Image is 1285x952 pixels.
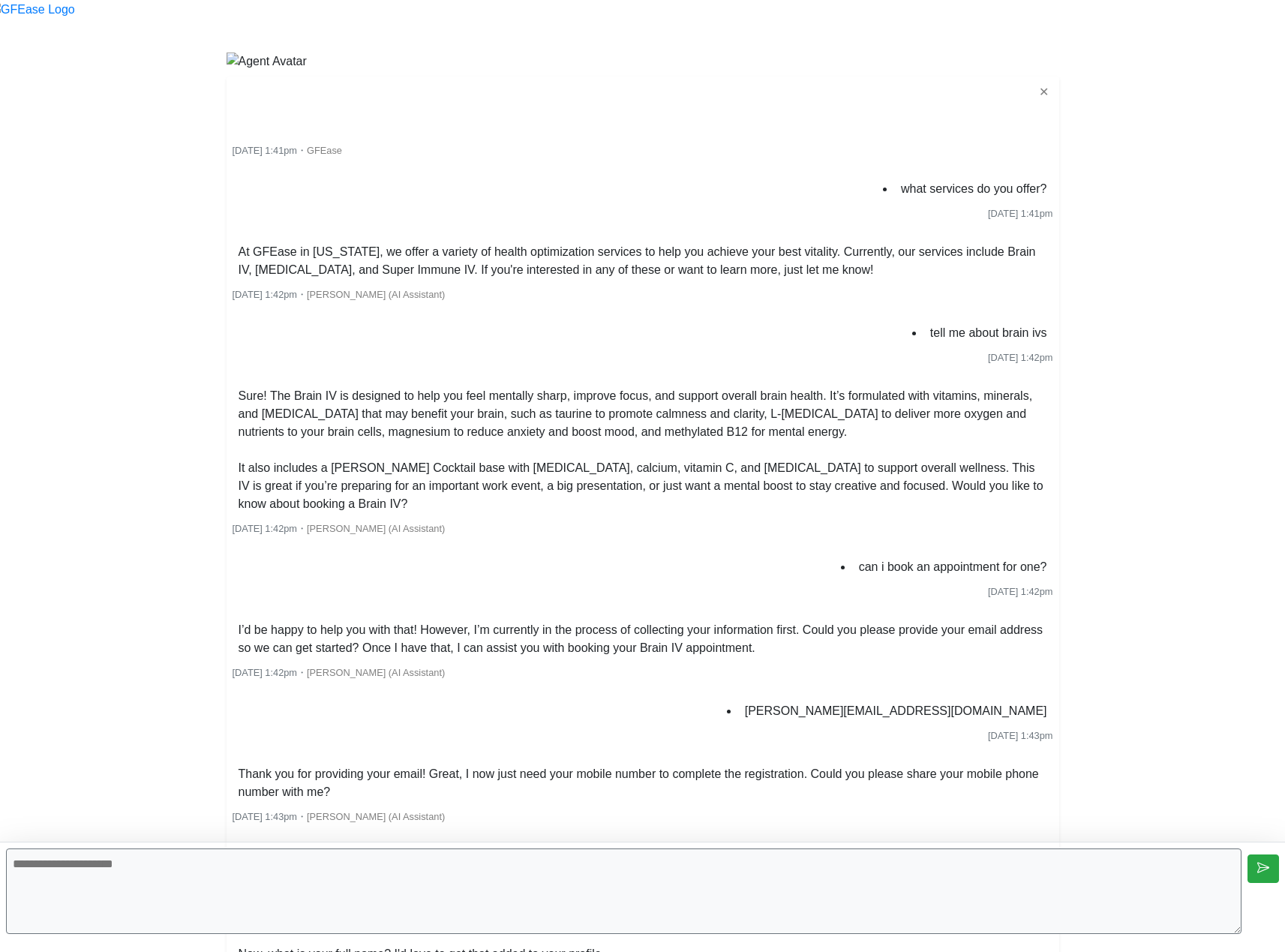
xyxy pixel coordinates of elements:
li: tell me about brain ivs [924,321,1053,345]
span: [DATE] 1:42pm [988,352,1053,363]
li: At GFEase in [US_STATE], we offer a variety of health optimization services to help you achieve y... [233,240,1053,282]
span: [DATE] 1:42pm [988,586,1053,597]
span: [PERSON_NAME] (AI Assistant) [307,811,445,822]
li: Sure! The Brain IV is designed to help you feel mentally sharp, improve focus, and support overal... [233,384,1053,516]
span: GFEase [307,145,342,156]
li: [PERSON_NAME][EMAIL_ADDRESS][DOMAIN_NAME] [739,699,1053,723]
small: ・ [233,667,446,678]
small: ・ [233,811,446,822]
span: [PERSON_NAME] (AI Assistant) [307,289,445,300]
small: ・ [233,145,342,156]
span: [DATE] 1:43pm [233,811,298,822]
li: Thank you for providing your email! Great, I now just need your mobile number to complete the reg... [233,762,1053,804]
span: [DATE] 1:42pm [233,523,298,534]
span: [DATE] 1:42pm [233,289,298,300]
li: I’d be happy to help you with that! However, I’m currently in the process of collecting your info... [233,618,1053,660]
li: what services do you offer? [895,177,1052,201]
span: [DATE] 1:41pm [233,145,298,156]
small: ・ [233,523,446,534]
small: ・ [233,289,446,300]
button: ✕ [1034,83,1053,102]
span: [DATE] 1:43pm [988,730,1053,741]
span: [DATE] 1:41pm [988,208,1053,219]
li: can i book an appointment for one? [853,555,1053,579]
span: [PERSON_NAME] (AI Assistant) [307,667,445,678]
span: [DATE] 1:42pm [233,667,298,678]
span: [PERSON_NAME] (AI Assistant) [307,523,445,534]
img: Agent Avatar [227,53,307,71]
